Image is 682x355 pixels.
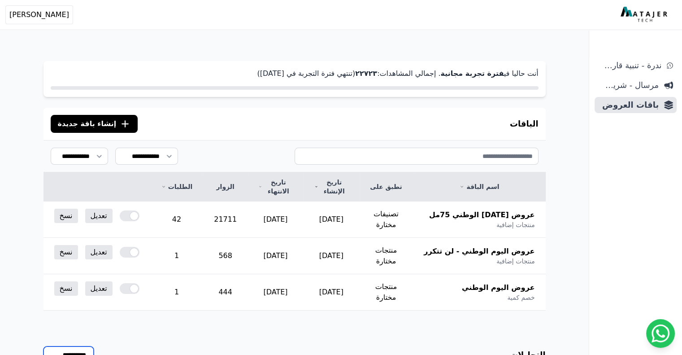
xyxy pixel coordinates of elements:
td: 21711 [203,202,248,238]
span: خصم كمية [507,293,534,302]
button: [PERSON_NAME] [5,5,73,24]
a: الطلبات [161,182,192,191]
strong: ٢٢٧٢۳ [355,69,377,78]
a: نسخ [54,209,78,223]
p: أنت حاليا في . إجمالي المشاهدات: (تنتهي فترة التجربة في [DATE]) [51,68,539,79]
a: تعديل [85,209,113,223]
button: إنشاء باقة جديدة [51,115,138,133]
td: [DATE] [248,238,304,274]
a: تعديل [85,281,113,296]
td: منتجات مختارة [359,274,413,311]
span: إنشاء باقة جديدة [58,118,117,129]
td: [DATE] [304,238,359,274]
td: منتجات مختارة [359,238,413,274]
span: منتجات إضافية [496,257,534,266]
span: ندرة - تنبية قارب علي النفاذ [598,59,661,72]
h3: الباقات [510,118,539,130]
img: MatajerTech Logo [621,7,669,23]
td: [DATE] [304,202,359,238]
span: عروض اليوم الوطني - لن تتكرر [424,246,534,257]
span: مرسال - شريط دعاية [598,79,659,92]
a: نسخ [54,245,78,259]
span: منتجات إضافية [496,220,534,229]
strong: فترة تجربة مجانية [440,69,504,78]
a: تاريخ الإنشاء [314,178,348,196]
a: نسخ [54,281,78,296]
td: [DATE] [304,274,359,311]
span: باقات العروض [598,99,659,111]
td: 1 [150,274,203,311]
td: [DATE] [248,274,304,311]
span: عروض [DATE] الوطني 75مل [429,210,535,220]
a: تاريخ الانتهاء [258,178,293,196]
td: 42 [150,202,203,238]
th: تطبق على [359,172,413,202]
td: تصنيفات مختارة [359,202,413,238]
span: [PERSON_NAME] [9,9,69,20]
a: اسم الباقة [424,182,534,191]
a: تعديل [85,245,113,259]
td: 568 [203,238,248,274]
td: [DATE] [248,202,304,238]
td: 1 [150,238,203,274]
span: عروض اليوم الوطني [462,282,535,293]
td: 444 [203,274,248,311]
th: الزوار [203,172,248,202]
